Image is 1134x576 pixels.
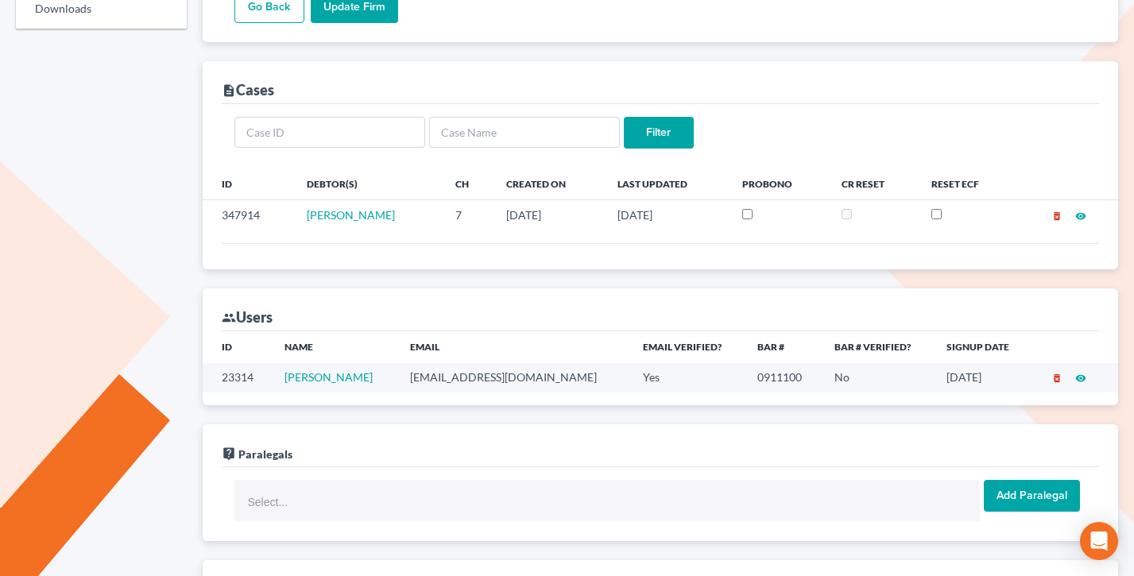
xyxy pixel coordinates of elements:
[294,168,443,199] th: Debtor(s)
[272,331,397,363] th: Name
[203,200,294,230] td: 347914
[984,480,1080,512] input: Add Paralegal
[934,331,1031,363] th: Signup Date
[238,447,292,461] span: Paralegals
[222,80,274,99] div: Cases
[630,363,745,392] td: Yes
[493,168,605,199] th: Created On
[630,331,745,363] th: Email Verified?
[605,200,730,230] td: [DATE]
[730,168,828,199] th: ProBono
[822,331,934,363] th: Bar # Verified?
[307,208,395,222] a: [PERSON_NAME]
[1075,370,1086,384] a: visibility
[1051,208,1062,222] a: delete_forever
[1051,373,1062,384] i: delete_forever
[745,331,822,363] th: Bar #
[605,168,730,199] th: Last Updated
[1080,522,1118,560] div: Open Intercom Messenger
[443,200,493,230] td: 7
[234,117,425,149] input: Case ID
[1051,211,1062,222] i: delete_forever
[429,117,620,149] input: Case Name
[745,363,822,392] td: 0911100
[203,331,273,363] th: ID
[397,363,631,392] td: [EMAIL_ADDRESS][DOMAIN_NAME]
[284,370,373,384] a: [PERSON_NAME]
[443,168,493,199] th: Ch
[1075,211,1086,222] i: visibility
[222,83,236,98] i: description
[222,307,273,327] div: Users
[1075,208,1086,222] a: visibility
[203,168,294,199] th: ID
[829,168,919,199] th: CR Reset
[1075,373,1086,384] i: visibility
[624,117,694,149] input: Filter
[222,311,236,325] i: group
[1051,370,1062,384] a: delete_forever
[493,200,605,230] td: [DATE]
[919,168,1014,199] th: Reset ECF
[822,363,934,392] td: No
[203,363,273,392] td: 23314
[934,363,1031,392] td: [DATE]
[222,446,236,461] i: live_help
[397,331,631,363] th: Email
